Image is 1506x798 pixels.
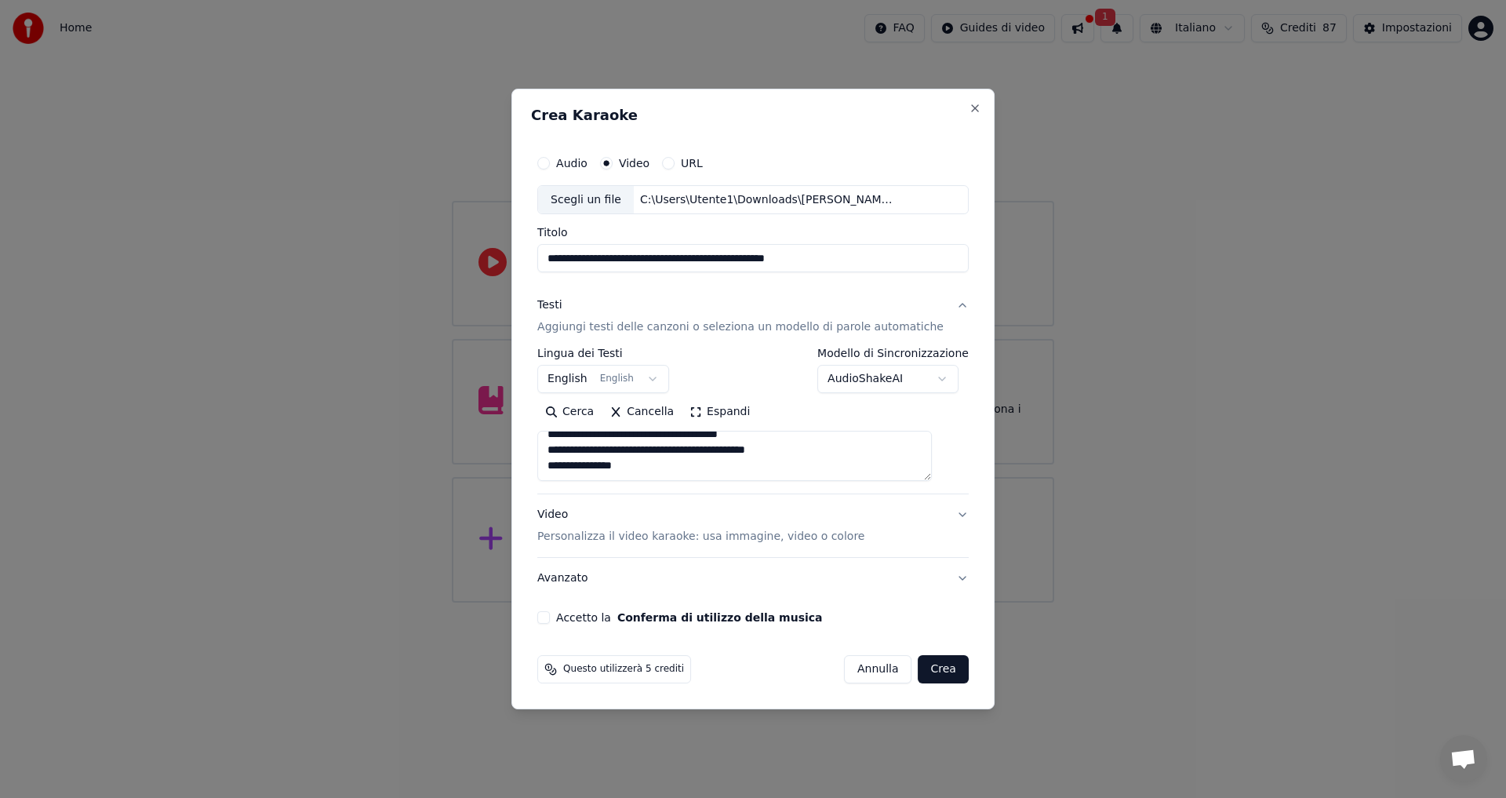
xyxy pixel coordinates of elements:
[537,529,864,545] p: Personalizza il video karaoke: usa immagine, video o colore
[537,348,969,494] div: TestiAggiungi testi delle canzoni o seleziona un modello di parole automatiche
[538,186,634,214] div: Scegli un file
[602,400,682,425] button: Cancella
[537,286,969,348] button: TestiAggiungi testi delle canzoni o seleziona un modello di parole automatiche
[634,192,900,208] div: C:\Users\Utente1\Downloads\[PERSON_NAME] (1997) Azz.mp4
[537,348,669,359] label: Lingua dei Testi
[556,612,822,623] label: Accetto la
[844,655,912,683] button: Annulla
[817,348,969,359] label: Modello di Sincronizzazione
[537,320,944,336] p: Aggiungi testi delle canzoni o seleziona un modello di parole automatiche
[537,495,969,558] button: VideoPersonalizza il video karaoke: usa immagine, video o colore
[619,158,649,169] label: Video
[682,400,758,425] button: Espandi
[537,298,562,314] div: Testi
[537,400,602,425] button: Cerca
[531,108,975,122] h2: Crea Karaoke
[617,612,823,623] button: Accetto la
[919,655,969,683] button: Crea
[537,558,969,599] button: Avanzato
[537,508,864,545] div: Video
[681,158,703,169] label: URL
[537,228,969,239] label: Titolo
[563,663,684,676] span: Questo utilizzerà 5 crediti
[556,158,587,169] label: Audio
